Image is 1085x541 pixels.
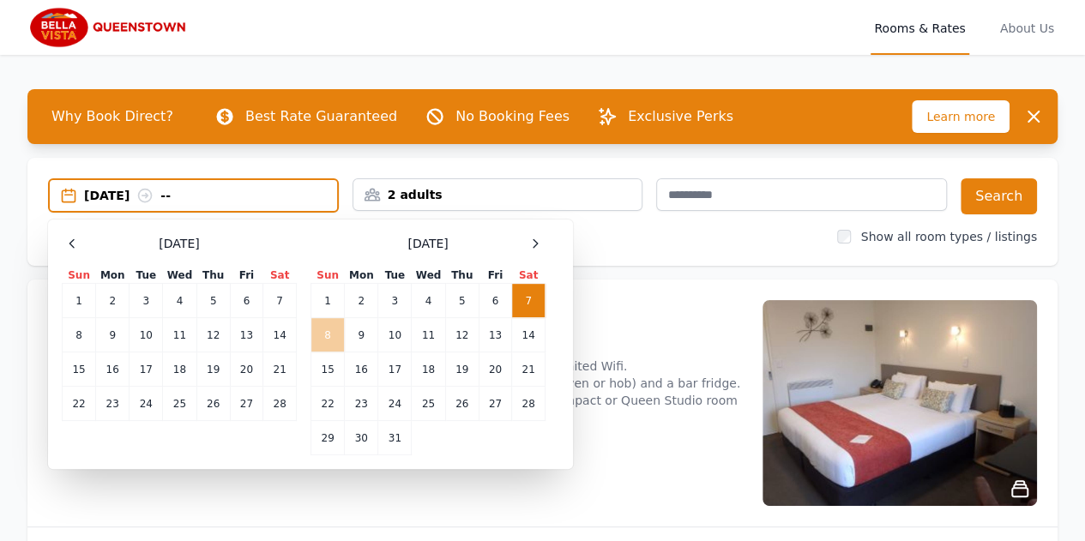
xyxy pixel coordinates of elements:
td: 17 [130,352,163,387]
td: 5 [445,284,479,318]
td: 8 [63,318,96,352]
label: Show all room types / listings [861,230,1037,243]
td: 22 [311,387,345,421]
td: 4 [163,284,196,318]
p: Exclusive Perks [628,106,733,127]
th: Mon [345,267,378,284]
td: 14 [512,318,546,352]
td: 8 [311,318,345,352]
td: 9 [345,318,378,352]
td: 23 [345,387,378,421]
td: 6 [230,284,262,318]
td: 14 [263,318,297,352]
td: 21 [512,352,546,387]
td: 22 [63,387,96,421]
td: 27 [230,387,262,421]
span: [DATE] [159,235,199,252]
td: 17 [378,352,412,387]
td: 24 [378,387,412,421]
td: 1 [63,284,96,318]
p: Best Rate Guaranteed [245,106,397,127]
td: 19 [445,352,479,387]
th: Wed [163,267,196,284]
td: 18 [163,352,196,387]
div: [DATE] -- [84,187,337,204]
th: Mon [96,267,130,284]
td: 2 [345,284,378,318]
td: 10 [130,318,163,352]
td: 3 [130,284,163,318]
td: 7 [512,284,546,318]
td: 30 [345,421,378,455]
td: 5 [196,284,230,318]
td: 21 [263,352,297,387]
td: 25 [412,387,445,421]
th: Tue [378,267,412,284]
td: 12 [196,318,230,352]
span: Why Book Direct? [38,99,187,134]
td: 4 [412,284,445,318]
td: 20 [479,352,511,387]
td: 29 [311,421,345,455]
td: 6 [479,284,511,318]
td: 16 [96,352,130,387]
td: 20 [230,352,262,387]
td: 12 [445,318,479,352]
td: 13 [479,318,511,352]
td: 26 [445,387,479,421]
td: 18 [412,352,445,387]
td: 7 [263,284,297,318]
td: 3 [378,284,412,318]
td: 27 [479,387,511,421]
td: 1 [311,284,345,318]
td: 23 [96,387,130,421]
td: 15 [311,352,345,387]
td: 11 [412,318,445,352]
img: Bella Vista Queenstown [27,7,192,48]
th: Wed [412,267,445,284]
th: Sat [263,267,297,284]
th: Thu [445,267,479,284]
td: 16 [345,352,378,387]
span: [DATE] [407,235,448,252]
td: 19 [196,352,230,387]
td: 11 [163,318,196,352]
td: 10 [378,318,412,352]
button: Search [961,178,1037,214]
td: 28 [512,387,546,421]
th: Tue [130,267,163,284]
td: 15 [63,352,96,387]
th: Sun [311,267,345,284]
th: Sat [512,267,546,284]
td: 13 [230,318,262,352]
td: 2 [96,284,130,318]
td: 24 [130,387,163,421]
th: Sun [63,267,96,284]
td: 31 [378,421,412,455]
div: 2 adults [353,186,642,203]
td: 9 [96,318,130,352]
th: Fri [479,267,511,284]
span: Learn more [912,100,1010,133]
p: No Booking Fees [455,106,570,127]
td: 25 [163,387,196,421]
th: Thu [196,267,230,284]
td: 26 [196,387,230,421]
th: Fri [230,267,262,284]
td: 28 [263,387,297,421]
